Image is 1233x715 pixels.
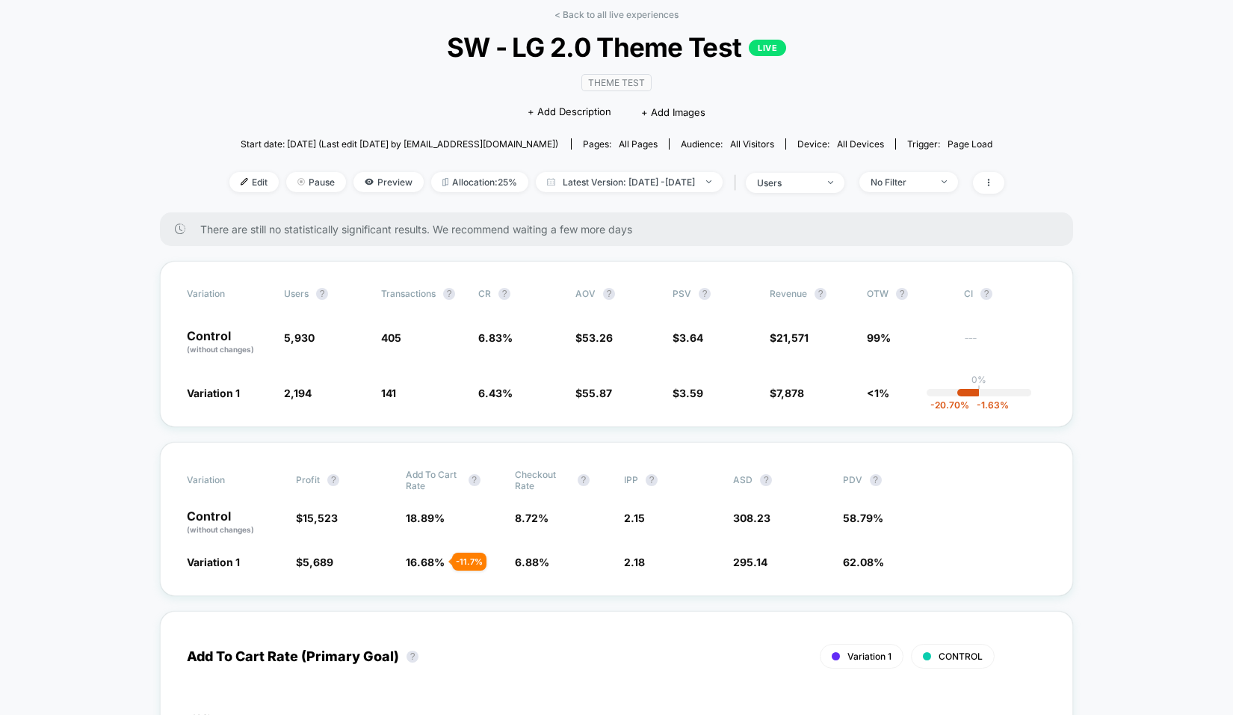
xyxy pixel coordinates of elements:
span: All Visitors [730,138,774,150]
span: Variation [187,469,269,491]
button: ? [578,474,590,486]
div: users [757,177,817,188]
span: 21,571 [776,331,809,344]
button: ? [699,288,711,300]
button: ? [815,288,826,300]
span: <1% [867,387,889,399]
span: Page Load [948,138,992,150]
div: Pages: [583,138,658,150]
span: $ [296,512,338,524]
span: Theme Test [581,74,652,91]
span: Variation 1 [847,651,891,662]
span: $ [296,556,333,568]
span: 53.26 [582,331,613,344]
p: | [977,385,980,396]
span: 5,930 [284,331,315,344]
span: + Add Description [528,105,611,120]
span: Allocation: 25% [431,172,528,192]
span: Device: [785,138,895,150]
span: + Add Images [641,106,705,118]
span: Variation 1 [187,387,240,399]
span: 2.15 [624,512,645,524]
span: 55.87 [582,387,612,399]
span: 5,689 [303,556,333,568]
div: Audience: [681,138,774,150]
span: 58.79 % [843,512,883,524]
span: 6.83 % [478,331,513,344]
button: ? [646,474,658,486]
button: ? [316,288,328,300]
span: $ [575,387,612,399]
span: -1.63 % [969,399,1009,411]
button: ? [327,474,339,486]
span: all devices [837,138,884,150]
span: There are still no statistically significant results. We recommend waiting a few more days [200,223,1043,236]
span: $ [575,331,613,344]
span: $ [770,331,809,344]
button: ? [443,288,455,300]
span: IPP [624,474,638,485]
img: calendar [547,178,555,185]
span: Latest Version: [DATE] - [DATE] [536,172,723,192]
span: 2,194 [284,387,312,399]
button: ? [603,288,615,300]
span: PSV [673,288,691,299]
span: (without changes) [187,525,254,534]
span: 8.72 % [515,512,548,524]
span: 16.68 % [406,556,445,568]
span: Start date: [DATE] (Last edit [DATE] by [EMAIL_ADDRESS][DOMAIN_NAME]) [241,138,558,150]
span: 6.43 % [478,387,513,399]
span: CI [964,288,1046,300]
img: end [706,180,711,183]
button: ? [896,288,908,300]
p: LIVE [749,40,786,56]
p: 0% [971,374,986,385]
span: PDV [843,474,862,485]
span: Preview [353,172,424,192]
span: 99% [867,331,891,344]
span: 3.59 [679,387,703,399]
p: Control [187,510,281,536]
img: end [942,180,947,183]
span: (without changes) [187,345,254,354]
span: 308.23 [733,512,770,524]
button: ? [980,288,992,300]
span: all pages [619,138,658,150]
div: - 11.7 % [452,553,486,571]
span: ASD [733,474,753,485]
span: --- [964,334,1046,355]
span: Variation [187,288,269,300]
span: $ [770,387,804,399]
span: 141 [381,387,396,399]
span: Add To Cart Rate [406,469,461,491]
span: Revenue [770,288,807,299]
span: CONTROL [939,651,983,662]
button: ? [760,474,772,486]
span: Profit [296,474,320,485]
img: end [828,181,833,184]
span: users [284,288,309,299]
span: 3.64 [679,331,703,344]
button: ? [870,474,882,486]
span: 6.88 % [515,556,549,568]
button: ? [498,288,510,300]
div: No Filter [871,177,930,188]
span: Checkout Rate [515,469,570,491]
span: OTW [867,288,949,300]
span: 2.18 [624,556,645,568]
button: ? [407,651,418,663]
a: < Back to all live experiences [554,9,679,20]
img: edit [241,178,248,185]
p: Control [187,330,269,355]
button: ? [469,474,480,486]
span: $ [673,331,703,344]
span: 405 [381,331,401,344]
span: Transactions [381,288,436,299]
span: AOV [575,288,596,299]
span: Pause [286,172,346,192]
span: -20.70 % [930,399,969,411]
div: Trigger: [907,138,992,150]
img: end [297,178,305,185]
span: 15,523 [303,512,338,524]
span: | [730,172,746,194]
